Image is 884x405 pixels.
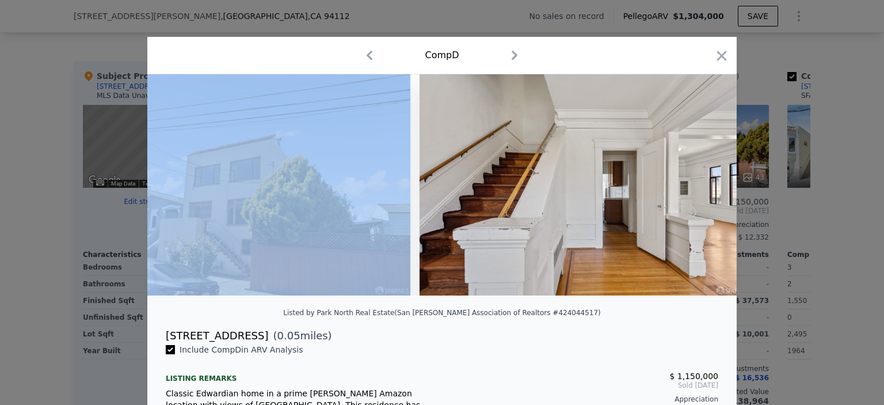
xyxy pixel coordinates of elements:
[277,330,300,342] span: 0.05
[669,372,718,381] span: $ 1,150,000
[166,365,433,383] div: Listing remarks
[79,74,410,296] img: Property Img
[451,395,718,404] div: Appreciation
[166,328,268,344] div: [STREET_ADDRESS]
[451,381,718,390] span: Sold [DATE]
[283,309,601,317] div: Listed by Park North Real Estate (San [PERSON_NAME] Association of Realtors #424044517)
[425,48,459,62] div: Comp D
[420,74,751,296] img: Property Img
[268,328,331,344] span: ( miles)
[175,345,308,354] span: Include Comp D in ARV Analysis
